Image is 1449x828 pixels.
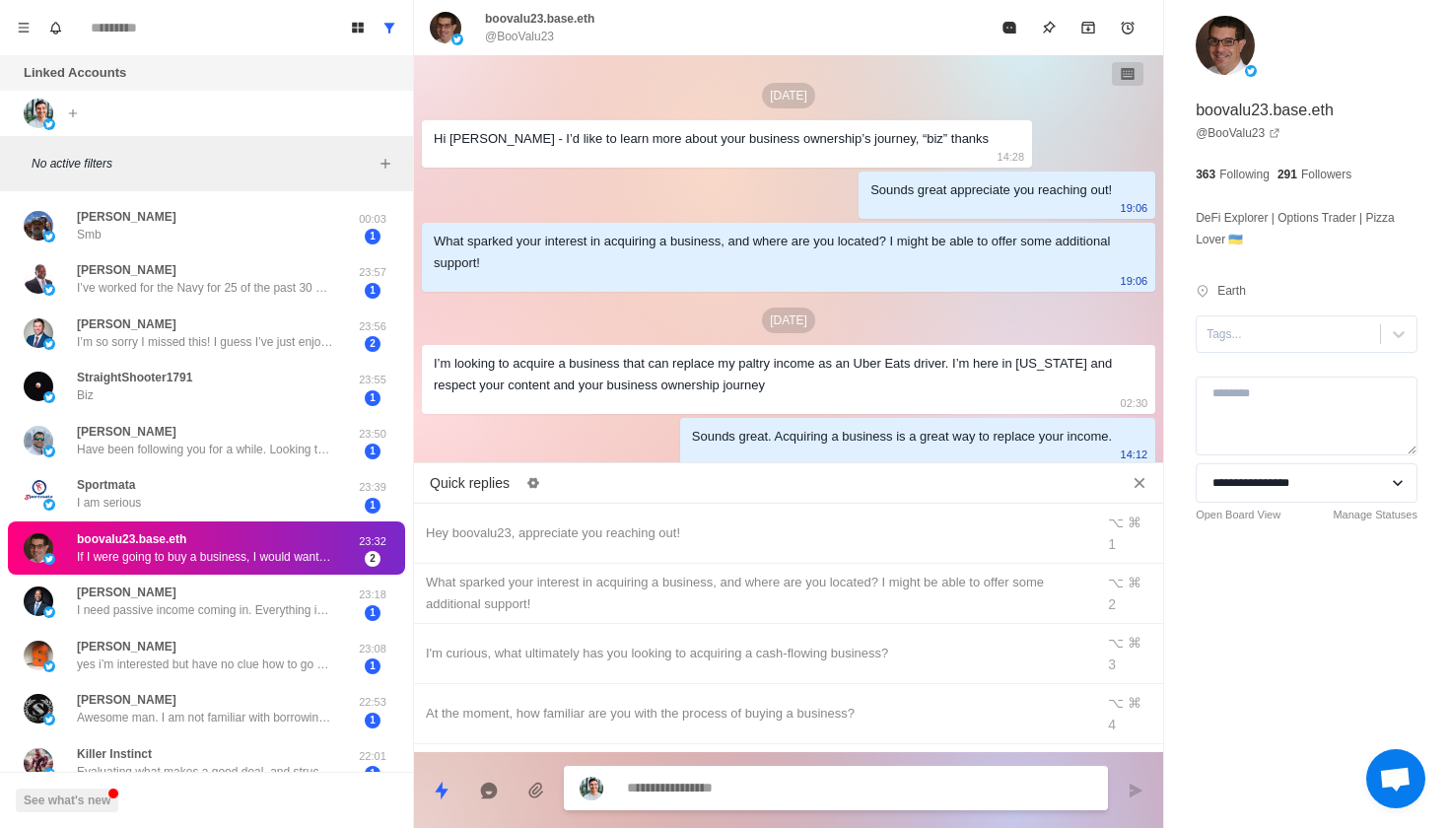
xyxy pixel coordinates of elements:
[1108,692,1151,735] div: ⌥ ⌘ 4
[365,498,380,514] span: 1
[43,284,55,296] img: picture
[365,336,380,352] span: 2
[77,691,176,709] p: [PERSON_NAME]
[77,763,333,781] p: Evaluating what makes a good deal, and structuring the financial portion. I have 3 that I’m in th...
[365,713,380,728] span: 1
[77,208,176,226] p: [PERSON_NAME]
[77,601,333,619] p: I need passive income coming in. Everything is dependent on my job and salary that I make on each...
[365,283,380,299] span: 1
[348,318,397,335] p: 23:56
[43,499,55,511] img: picture
[430,12,461,43] img: picture
[43,553,55,565] img: picture
[348,264,397,281] p: 23:57
[77,476,135,494] p: Sportmata
[1124,467,1155,499] button: Close quick replies
[1108,512,1151,555] div: ⌥ ⌘ 1
[1108,632,1151,675] div: ⌥ ⌘ 3
[61,102,85,125] button: Add account
[24,372,53,401] img: picture
[365,766,380,782] span: 1
[426,643,1082,664] div: I'm curious, what ultimately has you looking to acquiring a cash-flowing business?
[24,586,53,616] img: picture
[348,533,397,550] p: 23:32
[77,441,333,458] p: Have been following you for a while. Looking to diversify our investments. I’m in the [GEOGRAPHIC...
[365,444,380,459] span: 1
[24,479,53,509] img: picture
[998,146,1025,168] p: 14:28
[580,777,603,800] img: picture
[77,279,333,297] p: I’ve worked for the Navy for 25 of the past 30 years. A combination of 20 years on active duty an...
[348,748,397,765] p: 22:01
[762,83,815,108] p: [DATE]
[469,771,509,810] button: Reply with AI
[1196,207,1417,250] p: DeFi Explorer | Options Trader | Pizza Lover 🇺🇦
[1069,8,1108,47] button: Archive
[365,229,380,244] span: 1
[1196,124,1280,142] a: @BooValu23
[451,34,463,45] img: picture
[24,748,53,778] img: picture
[24,641,53,670] img: picture
[517,467,549,499] button: Edit quick replies
[77,386,94,404] p: Biz
[1121,270,1148,292] p: 19:06
[32,155,374,172] p: No active filters
[24,211,53,241] img: picture
[77,548,333,566] p: If I were going to buy a business, I would want to buy a business whose economics and operations ...
[24,99,53,128] img: picture
[77,638,176,655] p: [PERSON_NAME]
[43,118,55,130] img: picture
[1029,8,1069,47] button: Pin
[426,522,1082,544] div: Hey boovalu23, appreciate you reaching out!
[24,694,53,724] img: picture
[348,694,397,711] p: 22:53
[77,530,186,548] p: boovalu23.base.eth
[77,709,333,726] p: Awesome man. I am not familiar with borrowing money to buy businesses. I’ve only borrowed for rea...
[77,655,333,673] p: yes i’m interested but have no clue how to go about it
[24,63,126,83] p: Linked Accounts
[517,771,556,810] button: Add media
[692,426,1112,448] div: Sounds great. Acquiring a business is a great way to replace your income.
[1196,16,1255,75] img: picture
[1277,166,1297,183] p: 291
[485,10,594,28] p: boovalu23.base.eth
[43,231,55,242] img: picture
[434,353,1112,396] div: I’m looking to acquire a business that can replace my paltry income as an Uber Eats driver. I’m h...
[77,494,141,512] p: I am serious
[8,12,39,43] button: Menu
[422,771,461,810] button: Quick replies
[1121,444,1148,465] p: 14:12
[348,586,397,603] p: 23:18
[1301,166,1351,183] p: Followers
[348,426,397,443] p: 23:50
[1219,166,1270,183] p: Following
[77,226,102,243] p: Smb
[77,369,192,386] p: StraightShooter1791
[43,606,55,618] img: picture
[434,128,989,150] div: Hi [PERSON_NAME] - I’d like to learn more about your business ownership’s journey, “biz” thanks
[24,264,53,294] img: picture
[1245,65,1257,77] img: picture
[1121,197,1148,219] p: 19:06
[365,551,380,567] span: 2
[374,152,397,175] button: Add filters
[348,372,397,388] p: 23:55
[77,584,176,601] p: [PERSON_NAME]
[430,473,510,494] p: Quick replies
[77,315,176,333] p: [PERSON_NAME]
[348,479,397,496] p: 23:39
[43,714,55,725] img: picture
[762,308,815,333] p: [DATE]
[485,28,554,45] p: @BooValu23
[365,658,380,674] span: 1
[77,745,152,763] p: Killer Instinct
[342,12,374,43] button: Board View
[348,641,397,657] p: 23:08
[77,333,333,351] p: I’m so sorry I missed this! I guess I’ve just enjoyed reading your content and have been thinking...
[990,8,1029,47] button: Mark as read
[374,12,405,43] button: Show all conversations
[1217,282,1246,300] p: Earth
[24,318,53,348] img: picture
[870,179,1112,201] div: Sounds great appreciate you reaching out!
